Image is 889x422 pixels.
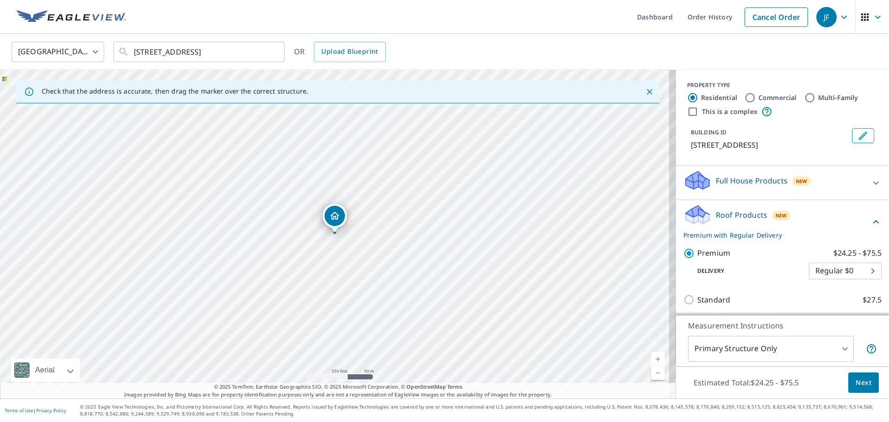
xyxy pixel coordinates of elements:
div: Aerial [32,359,57,382]
p: Estimated Total: $24.25 - $75.5 [686,372,807,393]
div: [GEOGRAPHIC_DATA] [12,39,104,65]
label: This is a complex [702,107,758,116]
input: Search by address or latitude-longitude [134,39,266,65]
a: Current Level 17, Zoom In [651,352,665,366]
a: Terms [447,383,463,390]
span: Next [856,377,871,389]
p: © 2025 Eagle View Technologies, Inc. and Pictometry International Corp. All Rights Reserved. Repo... [80,403,884,417]
span: © 2025 TomTom, Earthstar Geographics SIO, © 2025 Microsoft Corporation, © [214,383,463,391]
label: Multi-Family [818,93,858,102]
a: Upload Blueprint [314,42,385,62]
div: Regular $0 [809,258,882,284]
div: Roof ProductsNewPremium with Regular Delivery [683,204,882,240]
button: Edit building 1 [852,128,874,143]
label: Commercial [758,93,797,102]
div: Dropped pin, building 1, Residential property, 56 Windsor Ave Meriden, CT 06451 [323,204,347,233]
div: Primary Structure Only [688,336,854,362]
p: BUILDING ID [691,128,726,136]
p: [STREET_ADDRESS] [691,139,848,151]
button: Close [644,86,656,98]
a: Current Level 17, Zoom Out [651,366,665,380]
label: Residential [701,93,737,102]
div: PROPERTY TYPE [687,81,878,89]
p: $27.5 [863,294,882,306]
p: Delivery [683,267,809,275]
span: New [796,177,808,185]
p: Roof Products [716,209,767,220]
p: Measurement Instructions [688,320,877,331]
button: Next [848,372,879,393]
div: Full House ProductsNew [683,170,882,196]
p: Standard [697,294,730,306]
a: Terms of Use [5,407,33,414]
p: Premium with Regular Delivery [683,230,870,240]
div: OR [294,42,386,62]
p: Full House Products [716,175,788,186]
span: Upload Blueprint [321,46,378,57]
p: Premium [697,247,730,259]
a: Privacy Policy [36,407,66,414]
img: EV Logo [17,10,126,24]
a: OpenStreetMap [407,383,445,390]
p: $24.25 - $75.5 [833,247,882,259]
a: Cancel Order [745,7,808,27]
p: | [5,408,66,413]
span: Your report will include only the primary structure on the property. For example, a detached gara... [866,343,877,354]
div: Aerial [11,359,80,382]
div: JF [816,7,837,27]
p: Check that the address is accurate, then drag the marker over the correct structure. [42,87,308,95]
span: New [776,212,787,219]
